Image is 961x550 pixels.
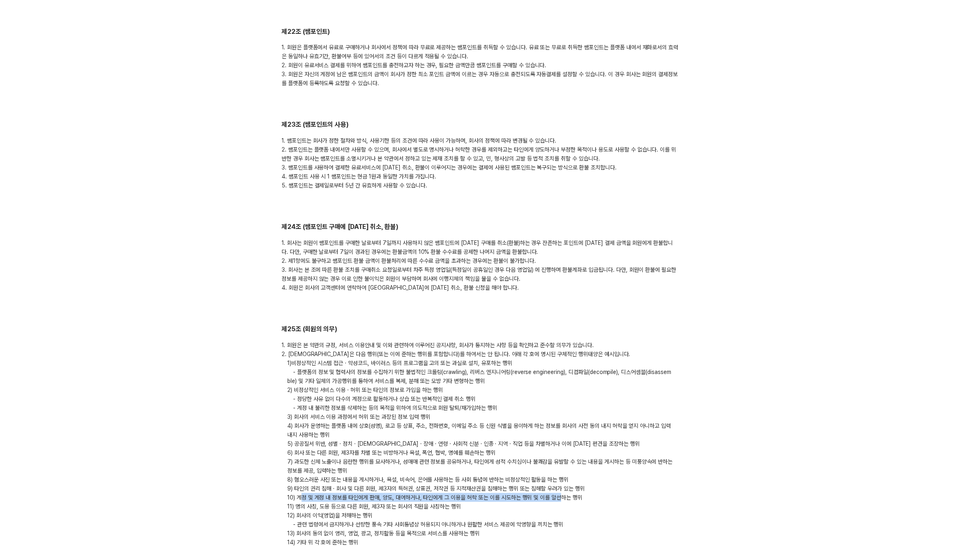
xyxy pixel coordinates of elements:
p: 7) 과도한 신체 노출이나 음란한 행위를 묘사하거나, 성매매 관련 정보를 공유하거나, 타인에게 성적 수치심이나 불쾌감을 유발할 수 있는 내용을 게시하는 등 미풍양속에 반하는 ... [282,457,679,475]
p: 10) 계정 및 계정 내 정보를 타인에게 판매, 양도, 대여하거나, 타인에게 그 이용을 허락 또는 이를 시도하는 행위 및 이를 알선하는 행위 [282,493,679,502]
p: 9) 타인의 권리 침해 · 회사 및 다른 회원, 제3자의 특허권, 상표권, 저작권 등 지적재산권을 침해하는 행위 또는 침해할 우려가 있는 행위 [282,484,679,493]
div: 1. 회원은 플랫폼에서 유료로 구매하거나 회사에서 정책에 따라 무료로 제공하는 쌤포인트를 취득할 수 있습니다. 유료 또는 무료로 취득한 쌤포인트는 플랫폼 내에서 재화로서의 효... [282,43,679,88]
p: 3) 회사의 서비스 이용 과정에서 허위 또는 과장된 정보 입력 행위 [282,412,679,421]
p: 11) 명의 사칭, 도용 등으로 다른 회원, 제3자 또는 회사의 직원을 사칭하는 행위 [282,502,679,511]
p: 13) 회사의 동의 없이 영리, 영업, 광고, 정치활동 등을 목적으로 서비스를 사용하는 행위 [282,529,679,538]
p: 6) 회사 또는 다른 회원, 제3자를 차별 또는 비방하거나 욕설, 폭언, 협박, 명예를 훼손하는 행위 [282,448,679,457]
p: 12) 회사의 이익(영업)을 저해하는 행위 [282,511,679,520]
p: 4) 회사가 운영하는 플랫폼 내에 상호(성명), 로고 등 상표, 주소, 전화번호, 이메일 주소 등 신원 식별을 용이하게 하는 정보를 회사의 사전 동의 내지 허락을 얻지 아니하... [282,421,679,439]
div: 1. 회사는 회원이 쌤포인트를 구매한 날로부터 7일까지 사용하지 않은 쌤포인트에 [DATE] 구매를 취소(환불)하는 경우 잔존하는 포인트에 [DATE] 결제 금액을 회원에게 ... [282,238,679,292]
h2: 제25조 (회원의 의무) [282,325,679,334]
span: - 계정 내 불리한 정보를 삭제하는 등의 목적을 위하여 의도적으로 회원 탈퇴/재가입하는 행위 [287,405,503,411]
p: 14) 기타 위 각 호에 준하는 행위 [282,538,679,547]
p: 5) 공공질서 위반, 성별 · 정치 · [DEMOGRAPHIC_DATA] · 장애 · 연령 · 사회적 신분 · 인종 · 지역 · 직업 등을 차별하거나 이에 [DATE] 편견을... [282,439,679,448]
span: - 플랫폼의 정보 및 협력사의 정보를 수집하기 위한 불법적인 크롤링(crawling), 리버스 엔지니어링(reverse engineering), 디컴파일(decompile),... [287,369,671,384]
p: 1)비정상적인 시스템 접근 · 악성코드, 바이러스 등의 프로그램을 고의 또는 과실로 설치, 유포하는 행위 [282,359,679,367]
h2: 제23조 (쌤포인트의 사용) [282,120,679,130]
div: 1. 회원은 본 약관의 규정, 서비스 이용안내 및 이와 관련하여 이루어진 공지사항, 회사가 통지하는 사항 등을 확인하고 준수할 의무가 있습니다. 2. [DEMOGRAPHIC_... [282,341,679,547]
p: 2) 비정상적인 서비스 이용 · 허위 또는 타인의 정보로 가입을 하는 행위 [282,385,679,394]
p: 8) 혐오스러운 사진 또는 내용을 게시하거나, 욕설, 비속어, 은어를 사용하는 등 사회 통념에 반하는 비정상적인 활동을 하는 행위 [282,475,679,484]
h2: 제22조 (쌤포인트) [282,27,679,37]
span: - 정당한 사유 없이 다수의 계정으로 활동하거나 상습 또는 반복적인 결제 취소 행위 [287,396,481,402]
h2: 제24조 (쌤포인트 구매에 [DATE] 취소, 환불) [282,222,679,232]
span: - 관련 법령에서 금지하거나 선량한 풍속 기타 사회통념상 허용되지 아니하거나 원활한 서비스 제공에 악영향을 끼치는 행위 [287,521,569,528]
div: 1. 쌤포인트는 회사가 정한 절차와 방식, 사용기한 등의 조건에 따라 사용이 가능하며, 회사의 정책에 따라 변경될 수 있습니다. 2. 쌤포인트는 플랫폼 내에서만 사용할 수 있... [282,136,679,190]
